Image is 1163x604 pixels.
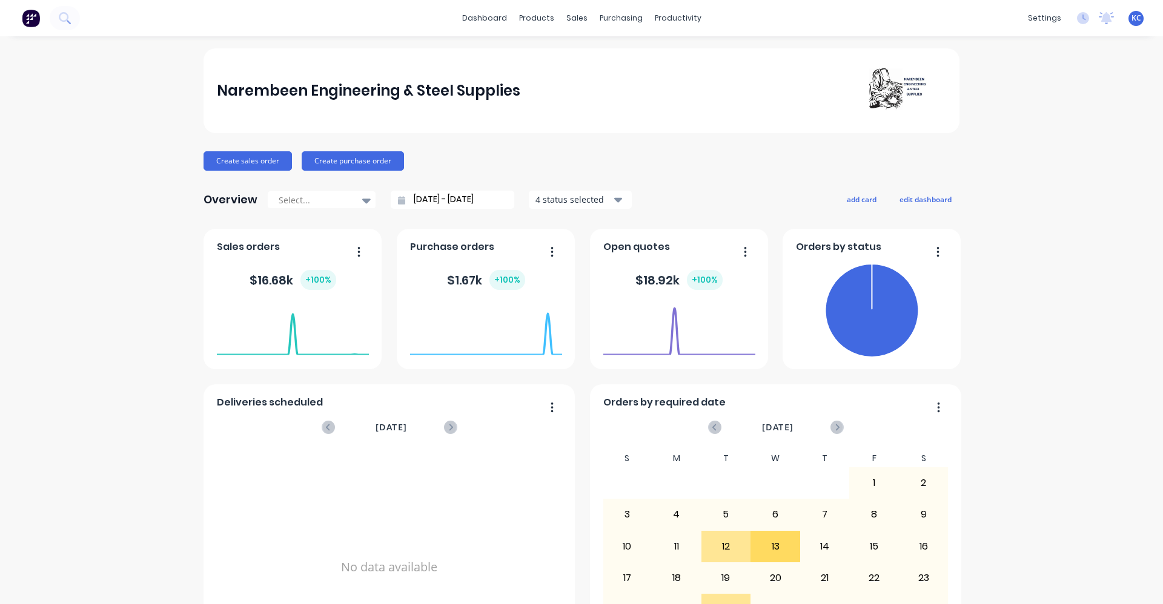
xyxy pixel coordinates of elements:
[687,270,723,290] div: + 100 %
[652,499,701,530] div: 4
[489,270,525,290] div: + 100 %
[652,450,701,467] div: M
[652,563,701,593] div: 18
[535,193,612,206] div: 4 status selected
[892,191,959,207] button: edit dashboard
[900,499,948,530] div: 9
[751,499,800,530] div: 6
[217,79,520,103] div: Narembeen Engineering & Steel Supplies
[376,421,407,434] span: [DATE]
[762,421,794,434] span: [DATE]
[603,563,652,593] div: 17
[900,563,948,593] div: 23
[900,468,948,498] div: 2
[217,395,323,410] span: Deliveries scheduled
[603,450,652,467] div: S
[702,563,750,593] div: 19
[250,270,336,290] div: $ 16.68k
[850,468,898,498] div: 1
[603,499,652,530] div: 3
[900,531,948,562] div: 16
[850,499,898,530] div: 8
[801,563,849,593] div: 21
[300,270,336,290] div: + 100 %
[702,499,750,530] div: 5
[594,9,649,27] div: purchasing
[302,151,404,171] button: Create purchase order
[800,450,850,467] div: T
[861,67,946,115] img: Narembeen Engineering & Steel Supplies
[649,9,707,27] div: productivity
[701,450,751,467] div: T
[1132,13,1141,24] span: KC
[447,270,525,290] div: $ 1.67k
[456,9,513,27] a: dashboard
[529,191,632,209] button: 4 status selected
[796,240,881,254] span: Orders by status
[603,531,652,562] div: 10
[1022,9,1067,27] div: settings
[751,531,800,562] div: 13
[850,563,898,593] div: 22
[410,240,494,254] span: Purchase orders
[850,531,898,562] div: 15
[652,531,701,562] div: 11
[899,450,949,467] div: S
[801,499,849,530] div: 7
[217,240,280,254] span: Sales orders
[513,9,560,27] div: products
[635,270,723,290] div: $ 18.92k
[560,9,594,27] div: sales
[839,191,884,207] button: add card
[751,563,800,593] div: 20
[801,531,849,562] div: 14
[204,151,292,171] button: Create sales order
[603,240,670,254] span: Open quotes
[22,9,40,27] img: Factory
[750,450,800,467] div: W
[204,188,257,212] div: Overview
[702,531,750,562] div: 12
[849,450,899,467] div: F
